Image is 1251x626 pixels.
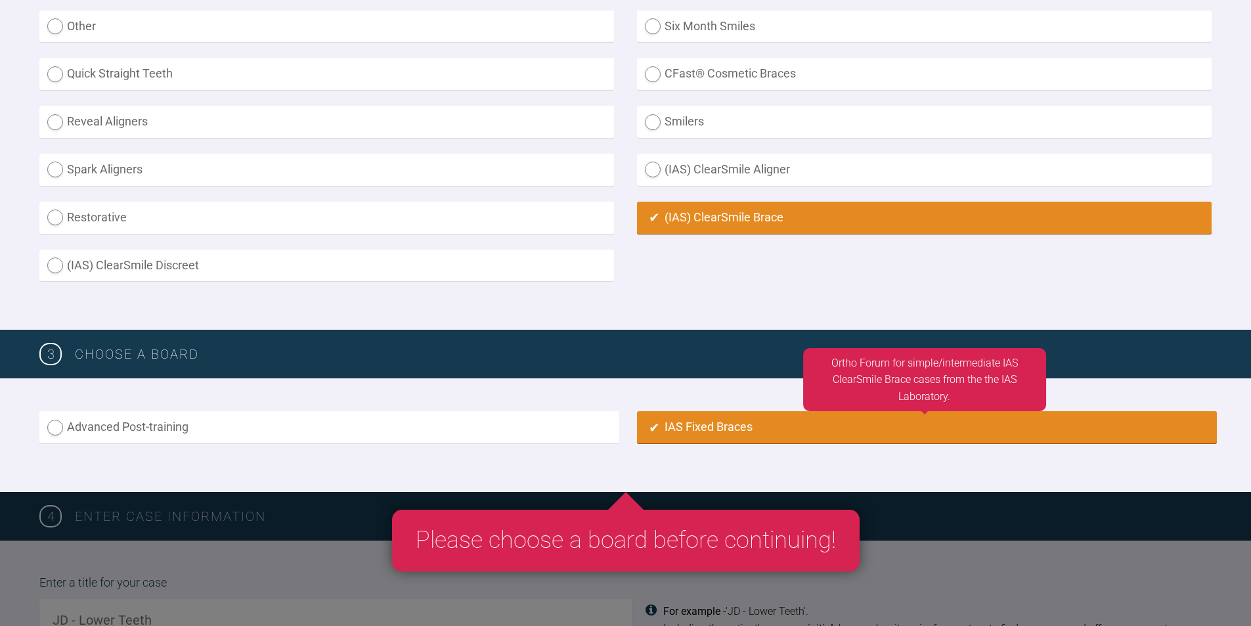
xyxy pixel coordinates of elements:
[39,411,619,443] label: Advanced Post-training
[637,411,1217,443] label: IAS Fixed Braces
[39,343,62,365] span: 3
[39,58,614,90] label: Quick Straight Teeth
[39,154,614,186] label: Spark Aligners
[39,106,614,138] label: Reveal Aligners
[39,250,614,282] label: (IAS) ClearSmile Discreet
[803,348,1046,412] div: Ortho Forum for simple/intermediate IAS ClearSmile Brace cases from the the IAS Laboratory.
[637,106,1212,138] label: Smilers
[39,11,614,43] label: Other
[637,202,1212,234] label: (IAS) ClearSmile Brace
[637,58,1212,90] label: CFast® Cosmetic Braces
[39,202,614,234] label: Restorative
[75,344,1212,365] h3: Choose a board
[637,11,1212,43] label: Six Month Smiles
[392,510,860,571] div: Please choose a board before continuing!
[637,154,1212,186] label: (IAS) ClearSmile Aligner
